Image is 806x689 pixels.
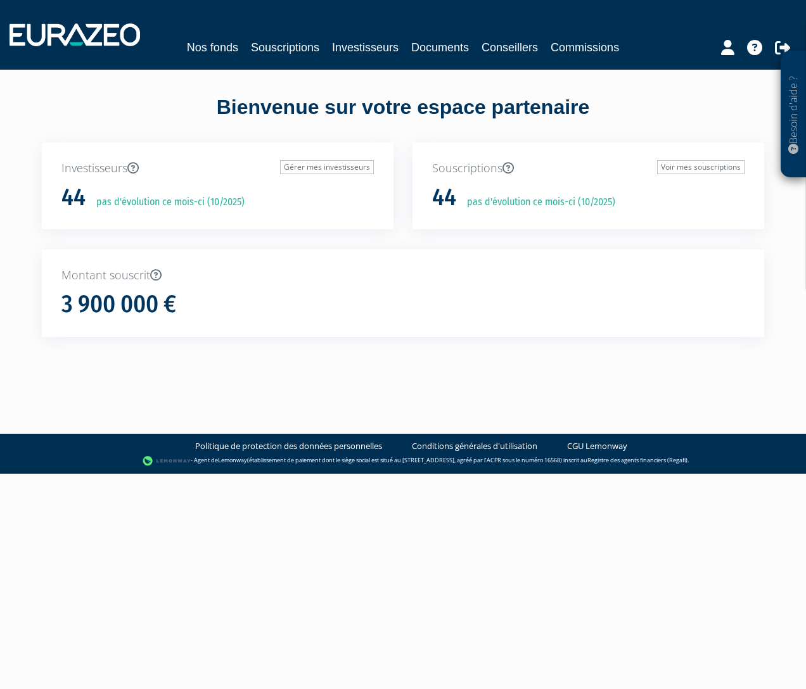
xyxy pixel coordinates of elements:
h1: 44 [61,184,86,211]
a: Commissions [551,39,619,56]
a: Registre des agents financiers (Regafi) [587,456,688,464]
p: pas d'évolution ce mois-ci (10/2025) [458,195,615,210]
a: Politique de protection des données personnelles [195,440,382,452]
a: Lemonway [218,456,247,464]
h1: 44 [432,184,456,211]
a: Documents [411,39,469,56]
div: Bienvenue sur votre espace partenaire [32,93,774,142]
p: Souscriptions [432,160,745,177]
a: Conditions générales d'utilisation [412,440,537,452]
a: Nos fonds [187,39,238,56]
a: Investisseurs [332,39,399,56]
a: CGU Lemonway [567,440,627,452]
a: Conseillers [482,39,538,56]
img: logo-lemonway.png [143,455,191,467]
a: Gérer mes investisseurs [280,160,374,174]
h1: 3 900 000 € [61,291,176,318]
p: Montant souscrit [61,267,745,284]
a: Voir mes souscriptions [657,160,745,174]
div: - Agent de (établissement de paiement dont le siège social est situé au [STREET_ADDRESS], agréé p... [13,455,793,467]
a: Souscriptions [251,39,319,56]
p: pas d'évolution ce mois-ci (10/2025) [87,195,245,210]
p: Besoin d'aide ? [786,58,801,172]
p: Investisseurs [61,160,374,177]
img: 1732889491-logotype_eurazeo_blanc_rvb.png [10,23,140,46]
